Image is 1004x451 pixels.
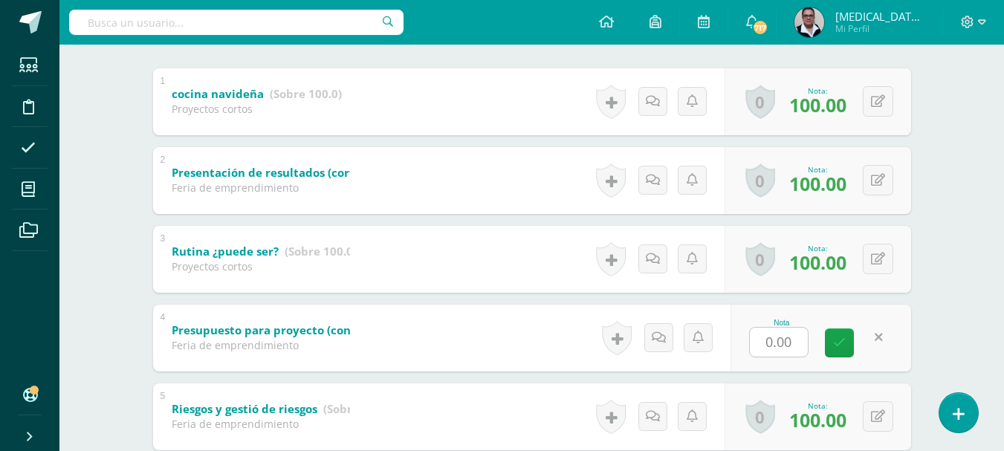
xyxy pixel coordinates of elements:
b: Rutina ¿puede ser? [172,244,279,259]
div: Proyectos cortos [172,102,342,116]
a: 0 [745,163,775,198]
a: Riesgos y gestió de riesgos (Sobre 100.0) [172,398,395,421]
span: 100.00 [789,407,846,432]
div: Feria de emprendimiento [172,181,350,195]
div: Nota: [789,85,846,96]
img: b40a199d199c7b6c7ebe8f7dd76dcc28.png [794,7,824,37]
input: Busca un usuario... [69,10,404,35]
div: Feria de emprendimiento [172,417,350,431]
a: 0 [745,400,775,434]
a: Presentación de resultados (corte de caja y conclusión) [172,161,559,185]
strong: (Sobre 100.0) [270,86,342,101]
div: Proyectos cortos [172,259,350,273]
div: Nota [749,319,814,327]
span: [MEDICAL_DATA][PERSON_NAME] [835,9,924,24]
a: Presupuesto para proyecto (con precio de costo y venta con margen de ganancia) [172,319,706,343]
b: Presentación de resultados (corte de caja y conclusión) [172,165,481,180]
a: cocina navideña (Sobre 100.0) [172,82,342,106]
span: 717 [752,19,768,36]
a: Rutina ¿puede ser? (Sobre 100.0) [172,240,357,264]
b: Riesgos y gestió de riesgos [172,401,317,416]
div: Nota: [789,400,846,411]
a: 0 [745,85,775,119]
b: cocina navideña [172,86,264,101]
span: 100.00 [789,250,846,275]
div: Nota: [789,164,846,175]
strong: (Sobre 100.0) [285,244,357,259]
div: Nota: [789,243,846,253]
div: Feria de emprendimiento [172,338,350,352]
span: 100.00 [789,171,846,196]
b: Presupuesto para proyecto (con precio de costo y venta con margen de ganancia) [172,322,628,337]
input: 0-100.0 [750,328,808,357]
span: Mi Perfil [835,22,924,35]
span: 100.00 [789,92,846,117]
a: 0 [745,242,775,276]
strong: (Sobre 100.0) [323,401,395,416]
